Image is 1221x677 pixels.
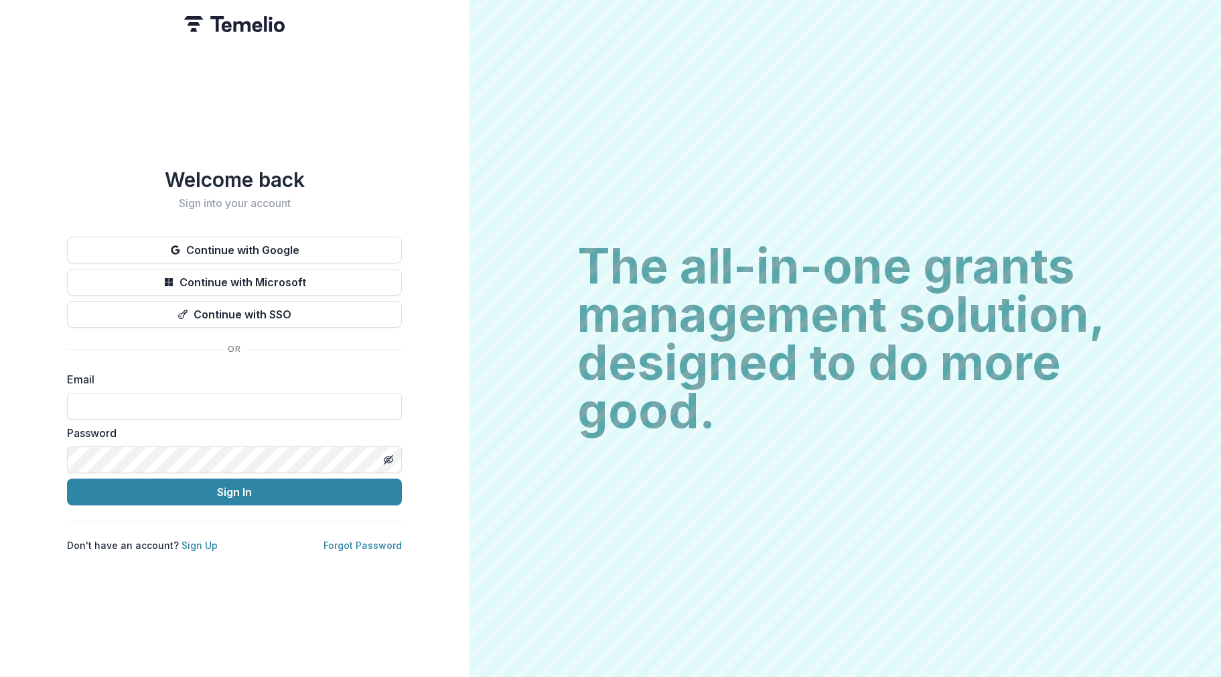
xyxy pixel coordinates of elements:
[67,269,402,296] button: Continue with Microsoft
[378,449,399,471] button: Toggle password visibility
[67,237,402,263] button: Continue with Google
[324,540,402,551] a: Forgot Password
[67,479,402,505] button: Sign In
[67,538,218,552] p: Don't have an account?
[67,168,402,192] h1: Welcome back
[182,540,218,551] a: Sign Up
[67,197,402,210] h2: Sign into your account
[67,425,394,441] label: Password
[67,371,394,387] label: Email
[184,16,285,32] img: Temelio
[67,301,402,328] button: Continue with SSO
